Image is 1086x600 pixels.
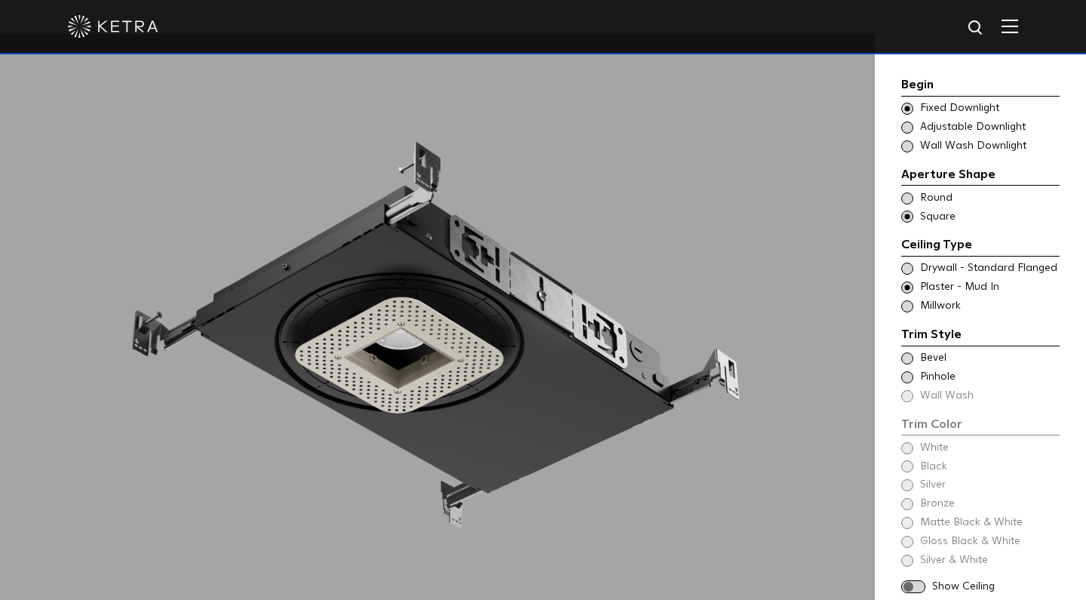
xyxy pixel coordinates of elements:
[901,165,1060,186] div: Aperture Shape
[920,299,1058,314] span: Millwork
[920,191,1058,206] span: Round
[901,75,1060,97] div: Begin
[932,580,1060,595] span: Show Ceiling
[901,235,1060,257] div: Ceiling Type
[920,139,1058,154] span: Wall Wash Downlight
[1002,19,1018,33] img: Hamburger%20Nav.svg
[68,15,158,38] img: ketra-logo-2019-white
[920,120,1058,135] span: Adjustable Downlight
[920,280,1058,295] span: Plaster - Mud In
[920,261,1058,276] span: Drywall - Standard Flanged
[920,101,1058,116] span: Fixed Downlight
[901,325,1060,346] div: Trim Style
[920,351,1058,366] span: Bevel
[967,19,986,38] img: search icon
[920,370,1058,385] span: Pinhole
[920,210,1058,225] span: Square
